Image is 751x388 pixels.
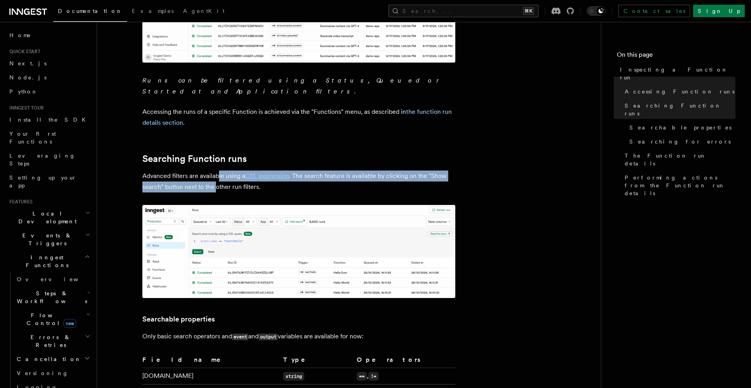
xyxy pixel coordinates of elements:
[6,28,92,42] a: Home
[280,355,354,368] th: Type
[142,108,452,126] a: the function run details section
[354,368,455,384] td: ,
[6,149,92,171] a: Leveraging Steps
[617,63,735,84] a: Inspecting a Function run
[626,135,735,149] a: Searching for errors
[14,366,92,380] a: Versioning
[14,330,92,352] button: Errors & Retries
[618,5,690,17] a: Contact sales
[183,8,225,14] span: AgentKit
[6,210,85,225] span: Local Development
[245,172,289,180] a: CEL expression
[625,174,735,197] span: Performing actions from the Function run details
[14,289,87,305] span: Steps & Workflows
[629,124,731,131] span: Searchable properties
[14,308,92,330] button: Flow Controlnew
[9,174,77,189] span: Setting up your app
[17,276,97,282] span: Overview
[622,149,735,171] a: The Function run details
[142,331,455,342] p: Only basic search operators and and variables are available for now:
[625,102,735,117] span: Searching Function runs
[9,88,38,95] span: Python
[63,319,76,328] span: new
[142,77,442,95] em: Runs can be filtered using a Status, Queued or Started at and Application filters.
[142,106,455,128] p: Accessing the runs of a specific Function is achieved via the "Functions" menu, as described in .
[142,205,455,298] img: The runs list features an advance search feature that filters results using a CEL query.
[625,88,735,95] span: Accessing Function runs
[259,334,278,340] code: output
[53,2,127,22] a: Documentation
[6,84,92,99] a: Python
[6,207,92,228] button: Local Development
[9,31,31,39] span: Home
[9,131,56,145] span: Your first Functions
[587,6,605,16] button: Toggle dark mode
[6,232,85,247] span: Events & Triggers
[6,253,84,269] span: Inngest Functions
[9,60,47,66] span: Next.js
[9,153,75,167] span: Leveraging Steps
[14,311,86,327] span: Flow Control
[142,355,280,368] th: Field name
[6,228,92,250] button: Events & Triggers
[6,250,92,272] button: Inngest Functions
[14,355,81,363] span: Cancellation
[6,48,40,55] span: Quick start
[523,7,534,15] kbd: ⌘K
[178,2,229,21] a: AgentKit
[142,368,280,384] td: [DOMAIN_NAME]
[14,286,92,308] button: Steps & Workflows
[17,370,68,376] span: Versioning
[127,2,178,21] a: Examples
[132,8,174,14] span: Examples
[622,171,735,200] a: Performing actions from the Function run details
[6,199,32,205] span: Features
[6,127,92,149] a: Your first Functions
[388,5,539,17] button: Search...⌘K
[142,153,247,164] a: Searching Function runs
[626,120,735,135] a: Searchable properties
[6,171,92,192] a: Setting up your app
[14,352,92,366] button: Cancellation
[622,99,735,120] a: Searching Function runs
[142,171,455,192] p: Advanced filters are available using a . The search feature is available by clicking on the "Show...
[14,272,92,286] a: Overview
[142,314,215,325] a: Searchable properties
[9,74,47,81] span: Node.js
[693,5,745,17] a: Sign Up
[354,355,455,368] th: Operators
[232,334,248,340] code: event
[14,333,85,349] span: Errors & Retries
[6,105,44,111] span: Inngest tour
[629,138,731,145] span: Searching for errors
[9,117,90,123] span: Install the SDK
[357,372,367,381] code: ==
[368,372,379,381] code: !=
[622,84,735,99] a: Accessing Function runs
[6,56,92,70] a: Next.js
[283,372,304,381] code: string
[625,152,735,167] span: The Function run details
[58,8,122,14] span: Documentation
[6,70,92,84] a: Node.js
[6,113,92,127] a: Install the SDK
[617,50,735,63] h4: On this page
[620,66,735,81] span: Inspecting a Function run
